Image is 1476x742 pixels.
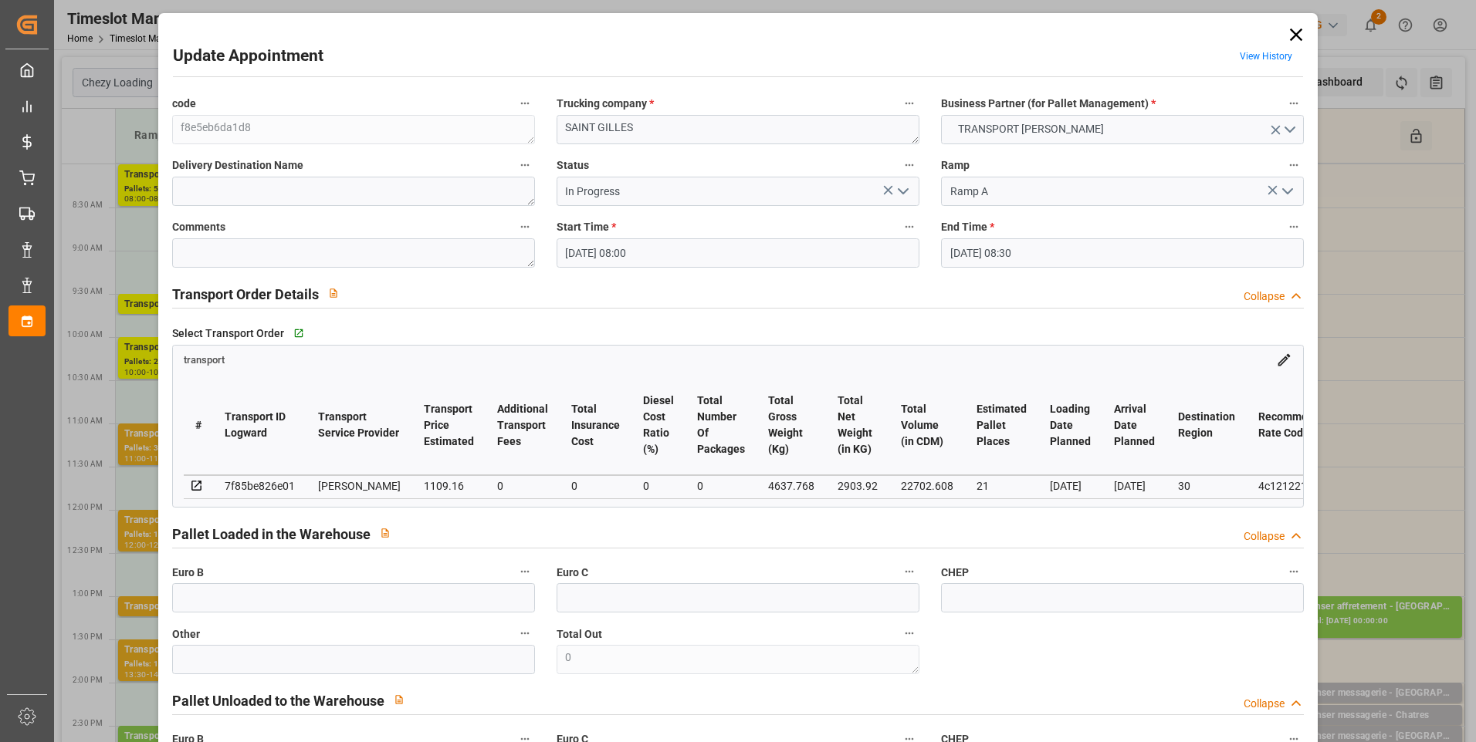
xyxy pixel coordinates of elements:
[557,219,616,235] span: Start Time
[1244,696,1285,712] div: Collapse
[941,177,1304,206] input: Type to search/select
[1284,217,1304,237] button: End Time *
[557,96,654,112] span: Trucking company
[941,96,1156,112] span: Business Partner (for Pallet Management)
[899,93,919,113] button: Trucking company *
[686,376,757,475] th: Total Number Of Packages
[1240,51,1292,62] a: View History
[643,477,674,495] div: 0
[941,115,1304,144] button: open menu
[757,376,826,475] th: Total Gross Weight (Kg)
[213,376,306,475] th: Transport ID Logward
[889,376,965,475] th: Total Volume (in CDM)
[560,376,631,475] th: Total Insurance Cost
[1284,562,1304,582] button: CHEP
[184,352,225,365] a: transport
[172,690,384,711] h2: Pallet Unloaded to the Warehouse
[172,524,371,545] h2: Pallet Loaded in the Warehouse
[1050,477,1091,495] div: [DATE]
[1247,376,1344,475] th: Recommended Rate Code
[941,157,970,174] span: Ramp
[1284,155,1304,175] button: Ramp
[557,565,588,581] span: Euro C
[172,115,535,144] textarea: f8e5eb6da1d8
[1114,477,1155,495] div: [DATE]
[899,562,919,582] button: Euro C
[319,278,348,308] button: View description
[497,477,548,495] div: 0
[424,477,474,495] div: 1109.16
[486,376,560,475] th: Additional Transport Fees
[977,477,1027,495] div: 21
[515,93,535,113] button: code
[631,376,686,475] th: Diesel Cost Ratio (%)
[557,645,919,674] textarea: 0
[225,477,295,495] div: 7f85be826e01
[901,477,953,495] div: 22702.608
[515,623,535,643] button: Other
[172,565,204,581] span: Euro B
[1244,288,1285,305] div: Collapse
[950,121,1112,137] span: TRANSPORT [PERSON_NAME]
[318,477,401,495] div: [PERSON_NAME]
[1244,528,1285,545] div: Collapse
[899,217,919,237] button: Start Time *
[1178,477,1235,495] div: 30
[173,44,323,69] h2: Update Appointment
[826,376,889,475] th: Total Net Weight (in KG)
[184,376,213,475] th: #
[172,157,303,174] span: Delivery Destination Name
[371,518,400,548] button: View description
[838,477,878,495] div: 2903.92
[1038,376,1102,475] th: Loading Date Planned
[697,477,745,495] div: 0
[184,354,225,366] span: transport
[1166,376,1247,475] th: Destination Region
[768,477,814,495] div: 4637.768
[557,115,919,144] textarea: SAINT GILLES
[571,477,620,495] div: 0
[172,219,225,235] span: Comments
[515,217,535,237] button: Comments
[557,177,919,206] input: Type to search/select
[515,562,535,582] button: Euro B
[899,155,919,175] button: Status
[1275,180,1298,204] button: open menu
[515,155,535,175] button: Delivery Destination Name
[172,284,319,305] h2: Transport Order Details
[412,376,486,475] th: Transport Price Estimated
[557,238,919,268] input: DD-MM-YYYY HH:MM
[172,325,284,342] span: Select Transport Order
[306,376,412,475] th: Transport Service Provider
[172,96,196,112] span: code
[172,626,200,643] span: Other
[899,623,919,643] button: Total Out
[1102,376,1166,475] th: Arrival Date Planned
[557,157,589,174] span: Status
[1284,93,1304,113] button: Business Partner (for Pallet Management) *
[1258,477,1332,495] div: 4c121221991d
[941,219,994,235] span: End Time
[384,685,414,714] button: View description
[941,238,1304,268] input: DD-MM-YYYY HH:MM
[891,180,914,204] button: open menu
[941,565,969,581] span: CHEP
[965,376,1038,475] th: Estimated Pallet Places
[557,626,602,643] span: Total Out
